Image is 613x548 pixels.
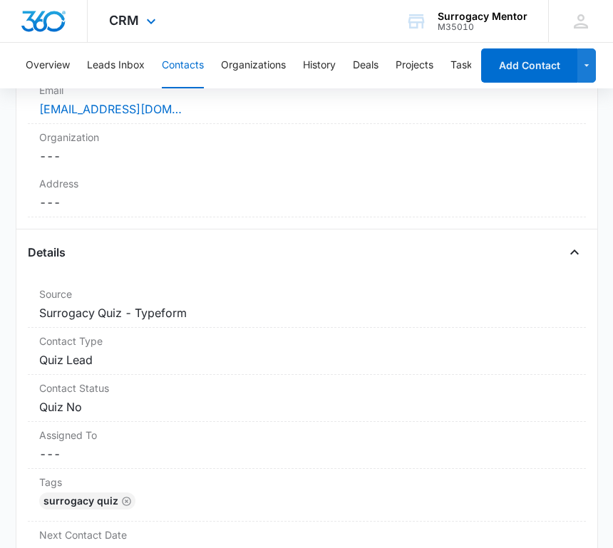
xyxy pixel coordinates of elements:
[39,428,575,443] label: Assigned To
[353,43,378,88] button: Deals
[450,43,478,88] button: Tasks
[39,381,575,396] label: Contact Status
[28,244,66,261] h4: Details
[39,194,575,211] dd: ---
[28,281,586,328] div: SourceSurrogacy Quiz - Typeform
[87,43,145,88] button: Leads Inbox
[396,43,433,88] button: Projects
[438,22,527,32] div: account id
[39,286,575,301] label: Source
[28,328,586,375] div: Contact TypeQuiz Lead
[221,43,286,88] button: Organizations
[39,148,575,165] dd: ---
[39,527,575,542] label: Next Contact Date
[109,13,139,28] span: CRM
[39,304,575,321] dd: Surrogacy Quiz - Typeform
[39,492,135,510] div: Surrogacy Quiz
[481,48,577,83] button: Add Contact
[39,475,575,490] label: Tags
[28,469,586,522] div: TagsSurrogacy QuizRemove
[438,11,527,22] div: account name
[39,176,575,191] label: Address
[39,398,575,415] dd: Quiz No
[121,496,131,506] button: Remove
[39,334,575,348] label: Contact Type
[39,445,575,462] dd: ---
[39,130,575,145] label: Organization
[303,43,336,88] button: History
[162,43,204,88] button: Contacts
[28,124,586,170] div: Organization---
[28,375,586,422] div: Contact StatusQuiz No
[28,77,586,124] div: Email[EMAIL_ADDRESS][DOMAIN_NAME]
[39,351,575,368] dd: Quiz Lead
[39,100,182,118] a: [EMAIL_ADDRESS][DOMAIN_NAME]
[563,241,586,264] button: Close
[39,83,575,98] label: Email
[28,422,586,469] div: Assigned To---
[28,170,586,217] div: Address---
[26,43,70,88] button: Overview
